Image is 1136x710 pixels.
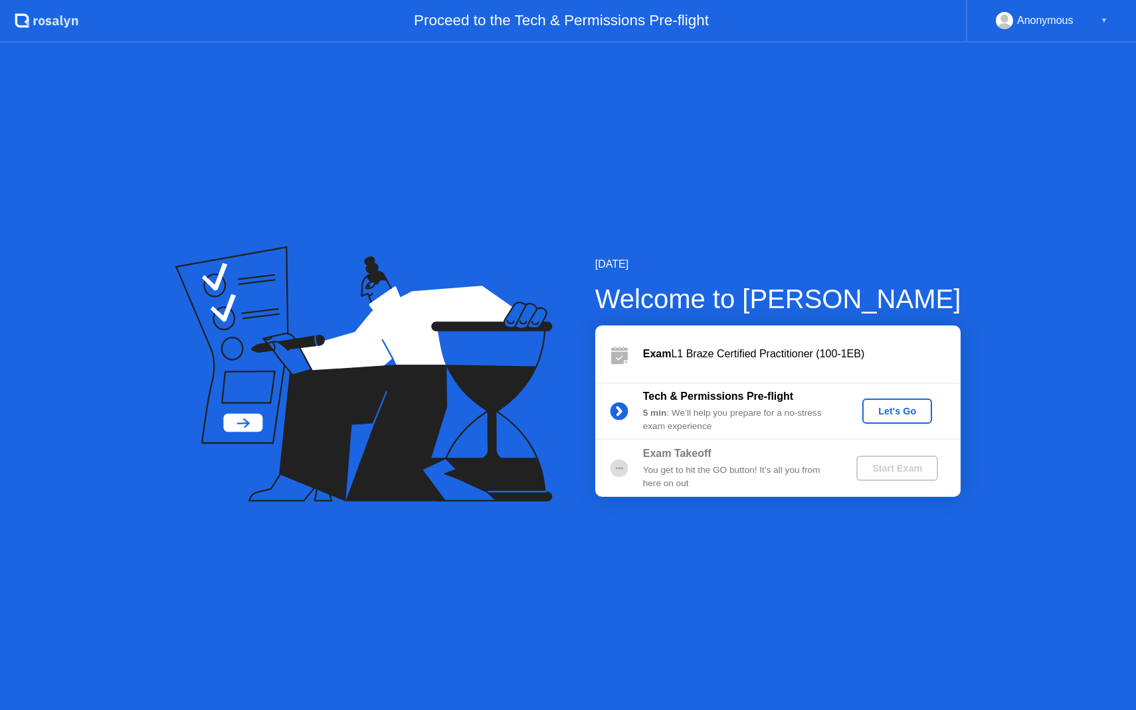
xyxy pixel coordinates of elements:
[643,346,961,362] div: L1 Braze Certified Practitioner (100-1EB)
[1101,12,1107,29] div: ▼
[643,464,834,491] div: You get to hit the GO button! It’s all you from here on out
[643,408,667,418] b: 5 min
[643,348,672,359] b: Exam
[868,406,927,416] div: Let's Go
[862,399,932,424] button: Let's Go
[862,463,933,474] div: Start Exam
[643,448,711,459] b: Exam Takeoff
[856,456,938,481] button: Start Exam
[1017,12,1074,29] div: Anonymous
[643,406,834,434] div: : We’ll help you prepare for a no-stress exam experience
[595,279,961,319] div: Welcome to [PERSON_NAME]
[643,391,793,402] b: Tech & Permissions Pre-flight
[595,256,961,272] div: [DATE]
